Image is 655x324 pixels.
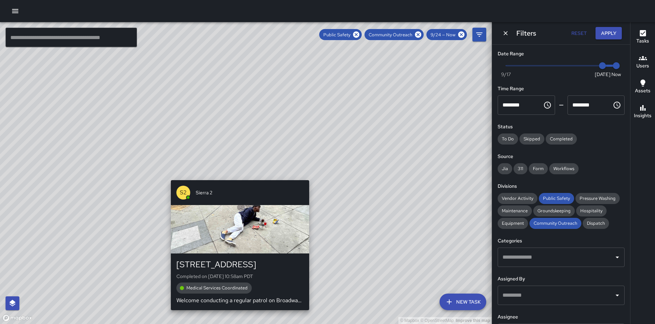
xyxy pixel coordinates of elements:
[636,37,649,45] h6: Tasks
[500,28,511,38] button: Dismiss
[498,313,625,321] h6: Assignee
[498,275,625,283] h6: Assigned By
[630,50,655,75] button: Users
[610,98,624,112] button: Choose time, selected time is 11:59 PM
[501,71,511,78] span: 9/17
[498,205,532,216] div: Maintenance
[472,28,486,41] button: Filters
[519,136,544,142] span: Skipped
[196,189,304,196] span: Sierra 2
[541,98,554,112] button: Choose time, selected time is 12:00 AM
[596,27,622,40] button: Apply
[514,163,527,174] div: 311
[539,193,574,204] div: Public Safety
[498,183,625,190] h6: Divisions
[583,218,609,229] div: Dispatch
[176,259,304,270] div: [STREET_ADDRESS]
[539,195,574,201] span: Public Safety
[630,100,655,124] button: Insights
[568,27,590,40] button: Reset
[498,85,625,93] h6: Time Range
[498,220,528,226] span: Equipment
[595,71,610,78] span: [DATE]
[498,133,518,145] div: To Do
[440,294,486,310] button: New Task
[636,62,649,70] h6: Users
[576,205,607,216] div: Hospitality
[426,32,460,38] span: 9/24 — Now
[498,237,625,245] h6: Categories
[516,28,536,39] h6: Filters
[575,195,620,201] span: Pressure Washing
[529,218,581,229] div: Community Outreach
[549,166,579,172] span: Workflows
[176,273,304,280] p: Completed on [DATE] 10:58am PDT
[182,285,252,291] span: Medical Services Coordinated
[426,29,467,40] div: 9/24 — Now
[319,32,354,38] span: Public Safety
[630,75,655,100] button: Assets
[575,193,620,204] div: Pressure Washing
[583,220,609,226] span: Dispatch
[630,25,655,50] button: Tasks
[519,133,544,145] div: Skipped
[612,252,622,262] button: Open
[533,205,575,216] div: Groundskeeping
[498,195,537,201] span: Vendor Activity
[498,208,532,214] span: Maintenance
[546,133,577,145] div: Completed
[498,50,625,58] h6: Date Range
[498,136,518,142] span: To Do
[498,218,528,229] div: Equipment
[498,123,625,131] h6: Status
[529,163,548,174] div: Form
[180,188,187,197] p: S2
[498,153,625,160] h6: Source
[498,163,512,174] div: Jia
[634,112,652,120] h6: Insights
[365,32,416,38] span: Community Outreach
[576,208,607,214] span: Hospitality
[176,296,304,305] p: Welcome conducting a regular patrol on Broadway. I know is this individual on the ground I asked ...
[365,29,424,40] div: Community Outreach
[546,136,577,142] span: Completed
[533,208,575,214] span: Groundskeeping
[611,71,621,78] span: Now
[514,166,527,172] span: 311
[498,193,537,204] div: Vendor Activity
[529,166,548,172] span: Form
[498,166,512,172] span: Jia
[549,163,579,174] div: Workflows
[635,87,651,95] h6: Assets
[612,290,622,300] button: Open
[171,180,309,310] button: S2Sierra 2[STREET_ADDRESS]Completed on [DATE] 10:58am PDTMedical Services CoordinatedWelcome cond...
[529,220,581,226] span: Community Outreach
[319,29,362,40] div: Public Safety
